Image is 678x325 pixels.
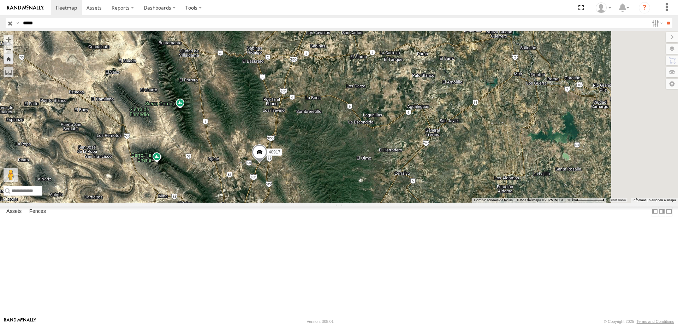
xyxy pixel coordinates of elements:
img: rand-logo.svg [7,5,44,10]
label: Measure [4,67,13,77]
a: Condiciones (se abre en una nueva pestaña) [611,199,626,202]
button: Arrastra el hombrecito naranja al mapa para abrir Street View [4,168,18,182]
label: Dock Summary Table to the Right [658,207,665,217]
label: Hide Summary Table [666,207,673,217]
label: Search Query [15,18,20,28]
a: Terms and Conditions [637,319,674,324]
div: Version: 308.01 [307,319,334,324]
div: © Copyright 2025 - [604,319,674,324]
label: Search Filter Options [649,18,664,28]
span: 10 km [567,198,577,202]
span: Datos del mapa ©2025 INEGI [517,198,563,202]
label: Dock Summary Table to the Left [651,207,658,217]
a: Visit our Website [4,318,36,325]
label: Assets [3,207,25,216]
label: Map Settings [666,79,678,89]
a: Informar un error en el mapa [632,198,676,202]
span: 40917 [269,150,280,155]
label: Fences [26,207,49,216]
button: Zoom in [4,35,13,44]
button: Combinaciones de teclas [474,198,513,203]
i: ? [639,2,650,13]
button: Zoom Home [4,54,13,64]
button: Escala del mapa: 10 km por 73 píxeles [565,198,606,203]
div: Juan Lopez [593,2,614,13]
button: Zoom out [4,44,13,54]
